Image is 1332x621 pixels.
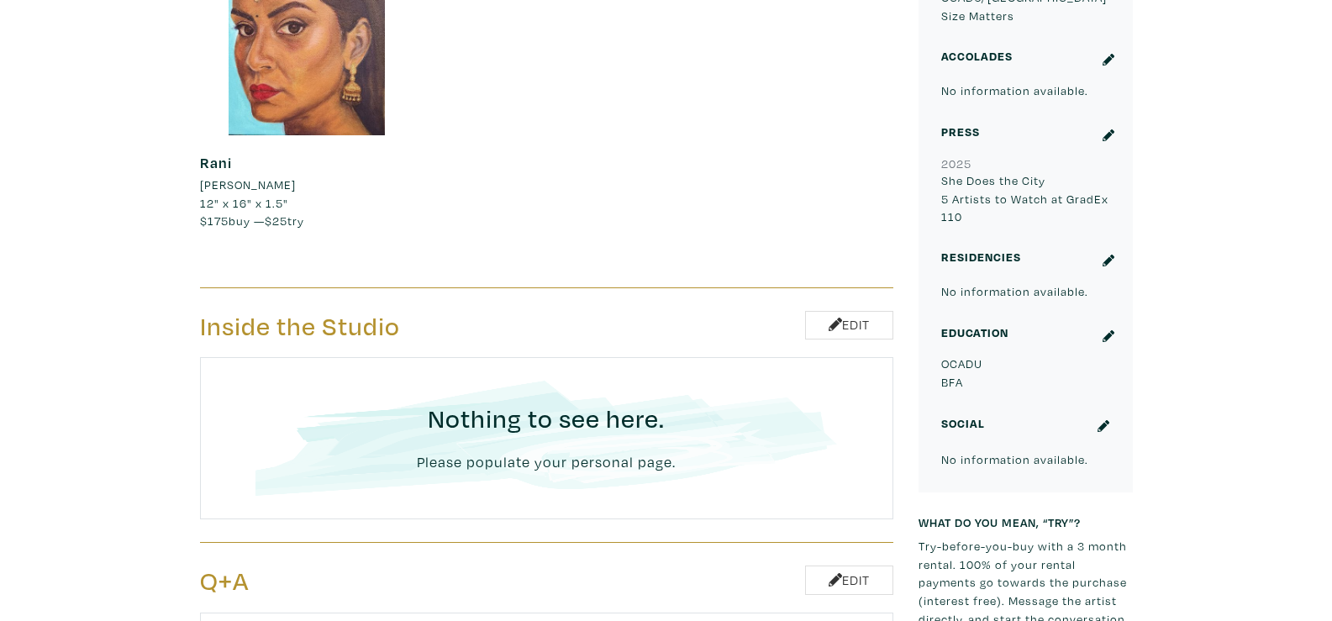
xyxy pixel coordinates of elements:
p: She Does the City 5 Artists to Watch at GradEx 110 [941,171,1110,226]
span: $25 [265,213,287,229]
span: $175 [200,213,229,229]
small: No information available. [941,82,1088,98]
h3: Inside the Studio [200,311,534,343]
h6: What do you mean, “try”? [919,515,1133,529]
a: [PERSON_NAME] [200,176,414,194]
span: 12" x 16" x 1.5" [200,195,288,211]
a: Edit [805,566,893,595]
span: buy — try [200,213,304,229]
li: [PERSON_NAME] [200,176,296,194]
small: 2025 [941,155,971,171]
small: Press [941,124,980,139]
small: Residencies [941,249,1021,265]
p: OCADU BFA [941,355,1110,391]
small: Accolades [941,48,1013,64]
a: Edit [805,311,893,340]
h3: Q+A [200,566,534,597]
h3: Nothing to see here. [246,403,847,435]
a: Rani [200,153,232,172]
small: Education [941,324,1008,340]
small: Social [941,415,985,431]
small: No information available. [941,451,1088,467]
small: No information available. [941,283,1088,299]
p: Please populate your personal page. [246,450,847,473]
